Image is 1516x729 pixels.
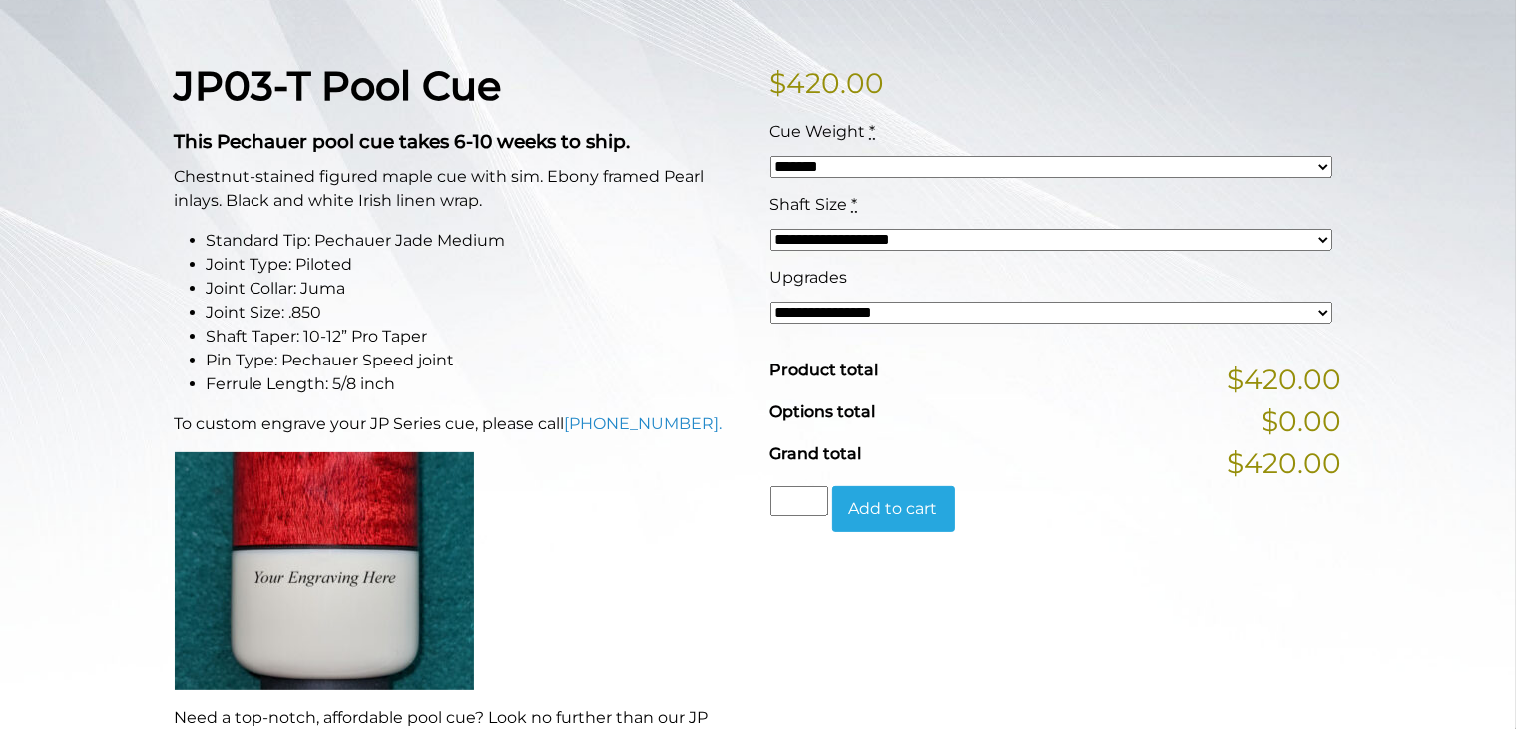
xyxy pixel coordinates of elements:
li: Shaft Taper: 10-12” Pro Taper [207,325,747,349]
span: Grand total [770,444,862,463]
li: Joint Type: Piloted [207,253,747,277]
li: Joint Size: .850 [207,301,747,325]
span: Cue Weight [770,122,866,141]
span: $0.00 [1263,400,1342,442]
input: Product quantity [770,486,828,516]
span: $ [770,66,787,100]
li: Standard Tip: Pechauer Jade Medium [207,229,747,253]
span: Options total [770,402,876,421]
a: [PHONE_NUMBER]. [565,414,723,433]
span: Shaft Size [770,195,848,214]
span: Product total [770,361,879,379]
button: Add to cart [832,486,955,532]
span: $420.00 [1228,442,1342,484]
span: Upgrades [770,268,848,287]
li: Pin Type: Pechauer Speed joint [207,349,747,372]
p: Chestnut-stained figured maple cue with sim. Ebony framed Pearl inlays. Black and white Irish lin... [175,165,747,213]
strong: JP03-T Pool Cue [175,61,502,110]
p: To custom engrave your JP Series cue, please call [175,412,747,436]
abbr: required [870,122,876,141]
li: Ferrule Length: 5/8 inch [207,372,747,396]
abbr: required [852,195,858,214]
span: $420.00 [1228,359,1342,400]
li: Joint Collar: Juma [207,277,747,301]
img: An image of a cue butt with the words "YOUR ENGRAVING HERE". [175,452,474,690]
strong: This Pechauer pool cue takes 6-10 weeks to ship. [175,130,631,153]
bdi: 420.00 [770,66,885,100]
